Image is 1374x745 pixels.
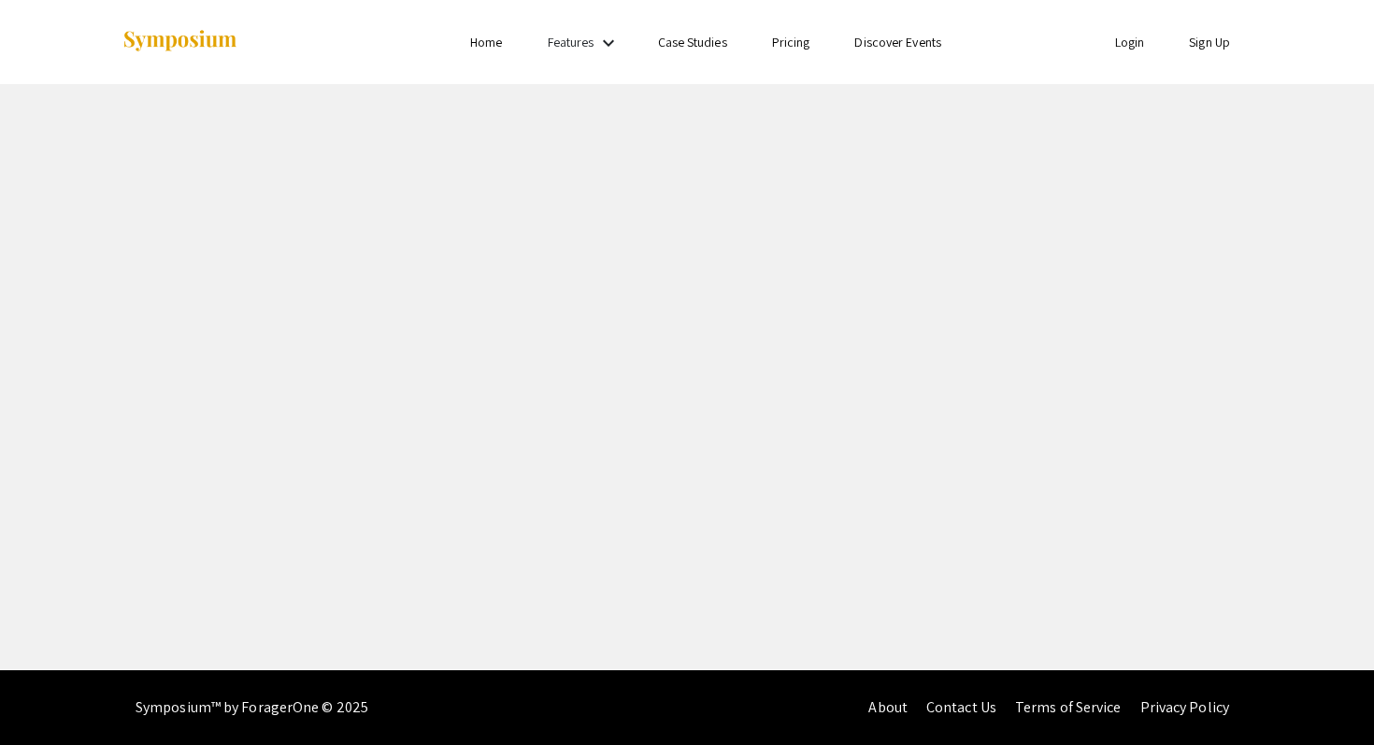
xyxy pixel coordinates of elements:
a: About [868,697,908,717]
img: Symposium by ForagerOne [122,29,238,54]
a: Discover Events [854,34,941,50]
mat-icon: Expand Features list [597,32,620,54]
a: Login [1115,34,1145,50]
a: Sign Up [1189,34,1230,50]
a: Terms of Service [1015,697,1122,717]
a: Contact Us [926,697,996,717]
a: Pricing [772,34,810,50]
div: Symposium™ by ForagerOne © 2025 [136,670,368,745]
a: Features [548,34,594,50]
a: Case Studies [658,34,727,50]
a: Home [470,34,502,50]
a: Privacy Policy [1140,697,1229,717]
